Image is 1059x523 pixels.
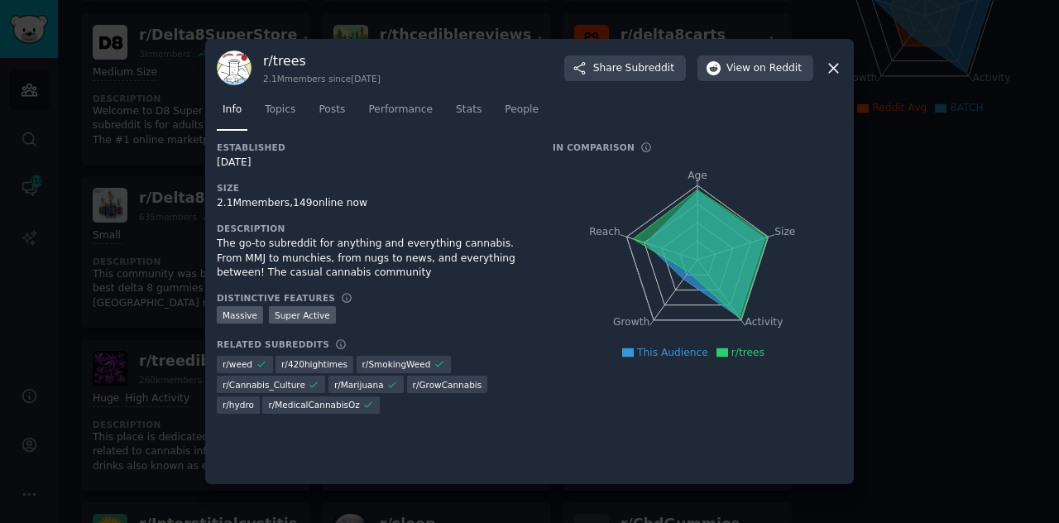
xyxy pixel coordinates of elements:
span: Share [593,61,674,76]
span: Performance [368,103,433,118]
span: r/ weed [223,358,252,370]
tspan: Reach [589,226,621,238]
div: 2.1M members since [DATE] [263,73,381,84]
div: Super Active [269,306,336,324]
tspan: Growth [613,317,649,329]
h3: Size [217,182,529,194]
span: r/ 420hightimes [281,358,347,370]
img: trees [217,50,252,85]
span: People [505,103,539,118]
tspan: Activity [745,317,783,329]
span: r/ hydro [223,399,254,410]
div: Massive [217,306,263,324]
tspan: Size [774,226,795,238]
span: This Audience [637,347,708,358]
span: Posts [319,103,345,118]
a: Performance [362,97,438,131]
span: r/ SmokingWeed [362,358,431,370]
h3: Related Subreddits [217,338,329,350]
span: r/ Cannabis_Culture [223,379,305,391]
span: Info [223,103,242,118]
div: 2.1M members, 149 online now [217,196,529,211]
h3: Description [217,223,529,234]
button: Viewon Reddit [697,55,813,82]
h3: r/ trees [263,52,381,70]
h3: Distinctive Features [217,292,335,304]
a: Posts [313,97,351,131]
span: r/ Marijuana [334,379,384,391]
span: r/ MedicalCannabisOz [268,399,359,410]
span: Subreddit [625,61,674,76]
span: on Reddit [754,61,802,76]
tspan: Age [688,170,707,181]
span: r/trees [731,347,764,358]
a: Stats [450,97,487,131]
span: Topics [265,103,295,118]
h3: In Comparison [553,142,635,153]
div: The go-to subreddit for anything and everything cannabis. From MMJ to munchies, from nugs to news... [217,237,529,281]
div: [DATE] [217,156,529,170]
a: Topics [259,97,301,131]
span: Stats [456,103,482,118]
span: View [726,61,802,76]
a: People [499,97,544,131]
span: r/ GrowCannabis [413,379,482,391]
button: ShareSubreddit [564,55,686,82]
a: Info [217,97,247,131]
h3: Established [217,142,529,153]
